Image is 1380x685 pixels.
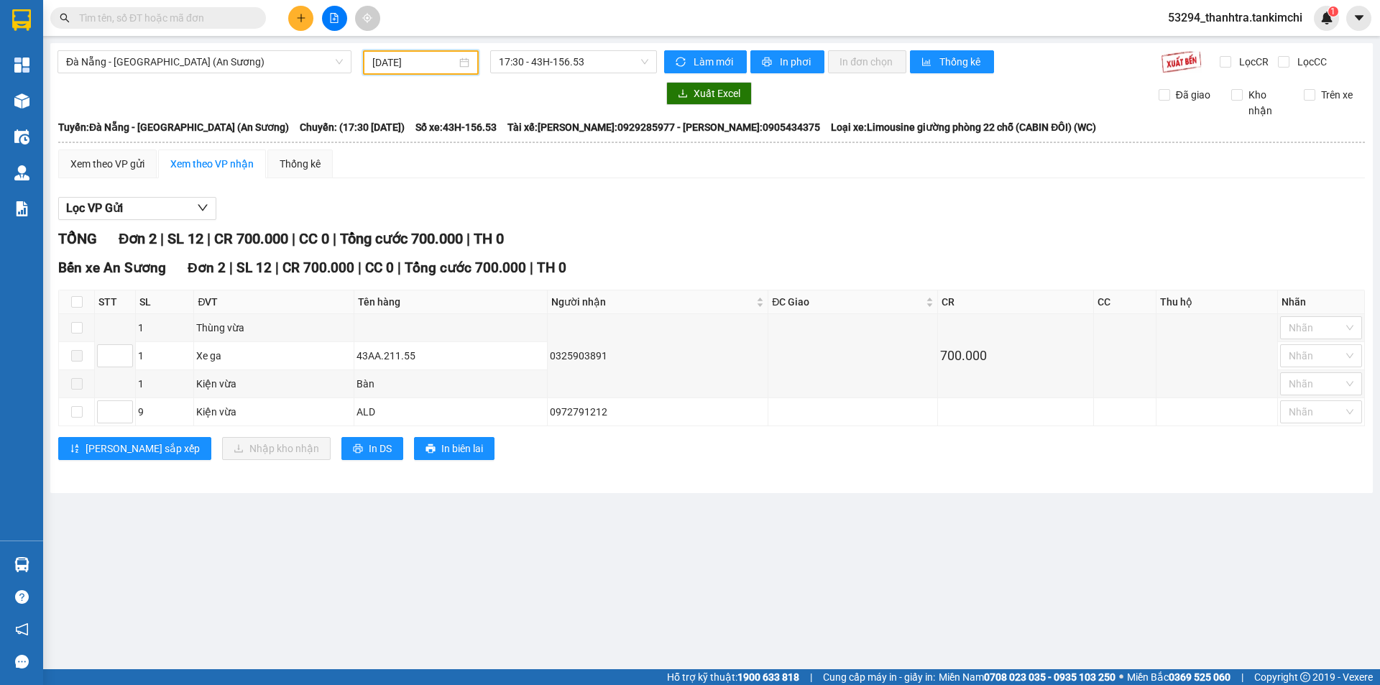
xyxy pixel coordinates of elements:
[170,156,254,172] div: Xem theo VP nhận
[160,230,164,247] span: |
[15,655,29,668] span: message
[772,294,923,310] span: ĐC Giao
[678,88,688,100] span: download
[414,437,494,460] button: printerIn biên lai
[14,557,29,572] img: warehouse-icon
[921,57,934,68] span: bar-chart
[358,259,362,276] span: |
[333,230,336,247] span: |
[362,13,372,23] span: aim
[1243,87,1293,119] span: Kho nhận
[667,669,799,685] span: Hỗ trợ kỹ thuật:
[1315,87,1358,103] span: Trên xe
[340,230,463,247] span: Tổng cước 700.000
[537,259,566,276] span: TH 0
[550,348,765,364] div: 0325903891
[14,165,29,180] img: warehouse-icon
[356,348,544,364] div: 43AA.211.55
[60,13,70,23] span: search
[507,119,820,135] span: Tài xế: [PERSON_NAME]:0929285977 - [PERSON_NAME]:0905434375
[415,119,497,135] span: Số xe: 43H-156.53
[70,443,80,455] span: sort-ascending
[1156,9,1314,27] span: 53294_thanhtra.tankimchi
[1127,669,1230,685] span: Miền Bắc
[1330,6,1335,17] span: 1
[1161,50,1202,73] img: 9k=
[750,50,824,73] button: printerIn phơi
[66,51,343,73] span: Đà Nẵng - Sài Gòn (An Sương)
[14,58,29,73] img: dashboard-icon
[119,230,157,247] span: Đơn 2
[288,6,313,31] button: plus
[66,199,123,217] span: Lọc VP Gửi
[58,259,166,276] span: Bến xe An Sương
[762,57,774,68] span: printer
[551,294,753,310] span: Người nhận
[138,320,191,336] div: 1
[1328,6,1338,17] sup: 1
[369,441,392,456] span: In DS
[397,259,401,276] span: |
[196,320,351,336] div: Thùng vừa
[831,119,1096,135] span: Loại xe: Limousine giường phòng 22 chỗ (CABIN ĐÔI) (WC)
[405,259,526,276] span: Tổng cước 700.000
[356,376,544,392] div: Bàn
[1353,12,1366,24] span: caret-down
[940,346,1091,366] div: 700.000
[58,197,216,220] button: Lọc VP Gửi
[197,202,208,213] span: down
[207,230,211,247] span: |
[296,13,306,23] span: plus
[282,259,354,276] span: CR 700.000
[214,230,288,247] span: CR 700.000
[341,437,403,460] button: printerIn DS
[828,50,906,73] button: In đơn chọn
[14,93,29,109] img: warehouse-icon
[1346,6,1371,31] button: caret-down
[1292,54,1329,70] span: Lọc CC
[95,290,136,314] th: STT
[365,259,394,276] span: CC 0
[167,230,203,247] span: SL 12
[1282,294,1361,310] div: Nhãn
[823,669,935,685] span: Cung cấp máy in - giấy in:
[58,230,97,247] span: TỔNG
[1094,290,1156,314] th: CC
[322,6,347,31] button: file-add
[86,441,200,456] span: [PERSON_NAME] sắp xếp
[58,121,289,133] b: Tuyến: Đà Nẵng - [GEOGRAPHIC_DATA] (An Sương)
[292,230,295,247] span: |
[1169,671,1230,683] strong: 0369 525 060
[138,404,191,420] div: 9
[372,55,456,70] input: 10/09/2025
[15,622,29,636] span: notification
[1233,54,1271,70] span: Lọc CR
[196,376,351,392] div: Kiện vừa
[329,13,339,23] span: file-add
[196,404,351,420] div: Kiện vừa
[353,443,363,455] span: printer
[441,441,483,456] span: In biên lai
[1320,12,1333,24] img: icon-new-feature
[939,669,1115,685] span: Miền Nam
[354,290,547,314] th: Tên hàng
[188,259,226,276] span: Đơn 2
[355,6,380,31] button: aim
[1300,672,1310,682] span: copyright
[229,259,233,276] span: |
[530,259,533,276] span: |
[14,129,29,144] img: warehouse-icon
[196,348,351,364] div: Xe ga
[14,201,29,216] img: solution-icon
[737,671,799,683] strong: 1900 633 818
[499,51,648,73] span: 17:30 - 43H-156.53
[664,50,747,73] button: syncLàm mới
[300,119,405,135] span: Chuyến: (17:30 [DATE])
[425,443,436,455] span: printer
[299,230,329,247] span: CC 0
[550,404,765,420] div: 0972791212
[138,348,191,364] div: 1
[58,437,211,460] button: sort-ascending[PERSON_NAME] sắp xếp
[676,57,688,68] span: sync
[70,156,144,172] div: Xem theo VP gửi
